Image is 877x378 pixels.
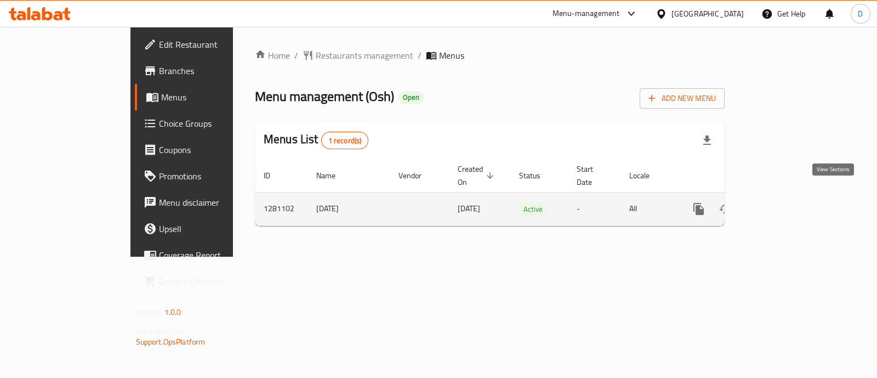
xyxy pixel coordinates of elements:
span: 1.0.0 [164,305,181,319]
a: Restaurants management [303,49,413,62]
span: Open [398,93,424,102]
div: Menu-management [553,7,620,20]
a: Branches [135,58,277,84]
nav: breadcrumb [255,49,725,62]
span: Restaurants management [316,49,413,62]
span: Menus [161,91,268,104]
span: Version: [136,305,163,319]
span: Add New Menu [648,92,716,105]
a: Menus [135,84,277,110]
span: Menu disclaimer [159,196,268,209]
span: Choice Groups [159,117,268,130]
span: Locale [629,169,664,182]
span: Status [519,169,555,182]
span: ID [264,169,284,182]
a: Menu disclaimer [135,189,277,216]
span: Start Date [577,162,607,189]
div: Total records count [321,132,369,149]
button: more [686,196,712,222]
a: Promotions [135,163,277,189]
td: 1281102 [255,192,307,225]
a: Upsell [135,216,277,242]
a: Coverage Report [135,242,277,268]
a: Grocery Checklist [135,268,277,295]
span: Coverage Report [159,249,268,262]
a: Support.OpsPlatform [136,335,206,349]
button: Change Status [712,196,738,222]
span: D [858,8,863,20]
span: Menus [439,49,464,62]
div: Open [398,91,424,104]
button: Add New Menu [640,88,725,109]
span: Coupons [159,143,268,156]
span: Promotions [159,170,268,183]
td: - [568,192,620,225]
div: [GEOGRAPHIC_DATA] [671,8,744,20]
span: Active [519,203,547,216]
span: Vendor [398,169,436,182]
a: Edit Restaurant [135,31,277,58]
span: Edit Restaurant [159,38,268,51]
span: 1 record(s) [322,136,368,146]
div: Active [519,202,547,216]
li: / [418,49,422,62]
span: Upsell [159,222,268,235]
th: Actions [677,159,800,193]
div: Export file [694,127,720,154]
td: All [620,192,677,225]
span: Created On [458,162,497,189]
a: Choice Groups [135,110,277,137]
h2: Menus List [264,131,368,149]
span: Get support on: [136,324,186,338]
span: Grocery Checklist [159,275,268,288]
table: enhanced table [255,159,800,226]
span: [DATE] [458,201,480,216]
a: Coupons [135,137,277,163]
span: Branches [159,64,268,77]
span: Menu management ( Osh ) [255,84,394,109]
td: [DATE] [307,192,390,225]
span: Name [316,169,350,182]
li: / [294,49,298,62]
